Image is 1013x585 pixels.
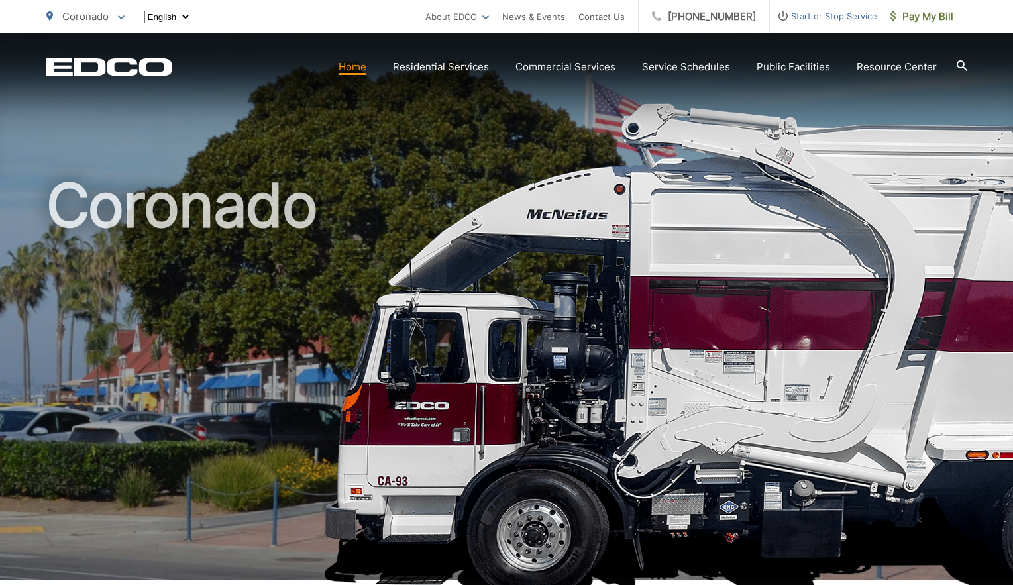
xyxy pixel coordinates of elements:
a: News & Events [502,9,565,25]
a: Commercial Services [515,59,615,75]
a: Public Facilities [757,59,830,75]
a: About EDCO [425,9,489,25]
select: Select a language [144,11,191,23]
a: EDCD logo. Return to the homepage. [46,58,172,76]
a: Home [339,59,366,75]
span: Pay My Bill [890,9,953,25]
a: Contact Us [578,9,625,25]
a: Service Schedules [642,59,730,75]
a: Residential Services [393,59,489,75]
span: Coronado [62,10,109,23]
a: Resource Center [857,59,937,75]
